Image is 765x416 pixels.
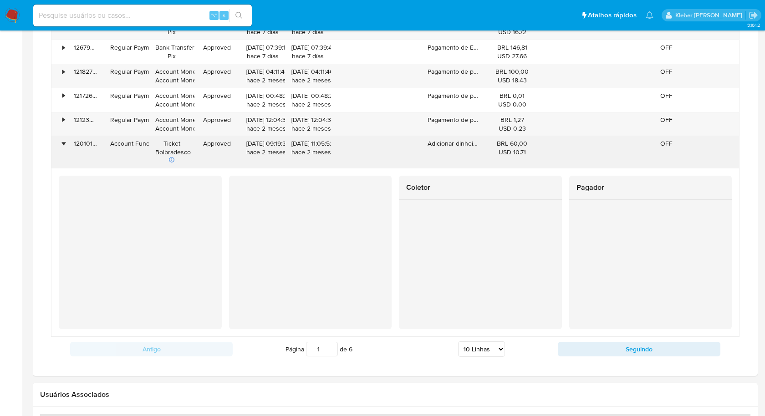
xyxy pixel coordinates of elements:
[747,21,760,29] span: 3.161.2
[229,9,248,22] button: search-icon
[223,11,225,20] span: s
[588,10,637,20] span: Atalhos rápidos
[40,390,750,399] h2: Usuários Associados
[675,11,745,20] p: kleber.bueno@mercadolivre.com
[210,11,217,20] span: ⌥
[749,10,758,20] a: Sair
[33,10,252,21] input: Pesquise usuários ou casos...
[646,11,653,19] a: Notificações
